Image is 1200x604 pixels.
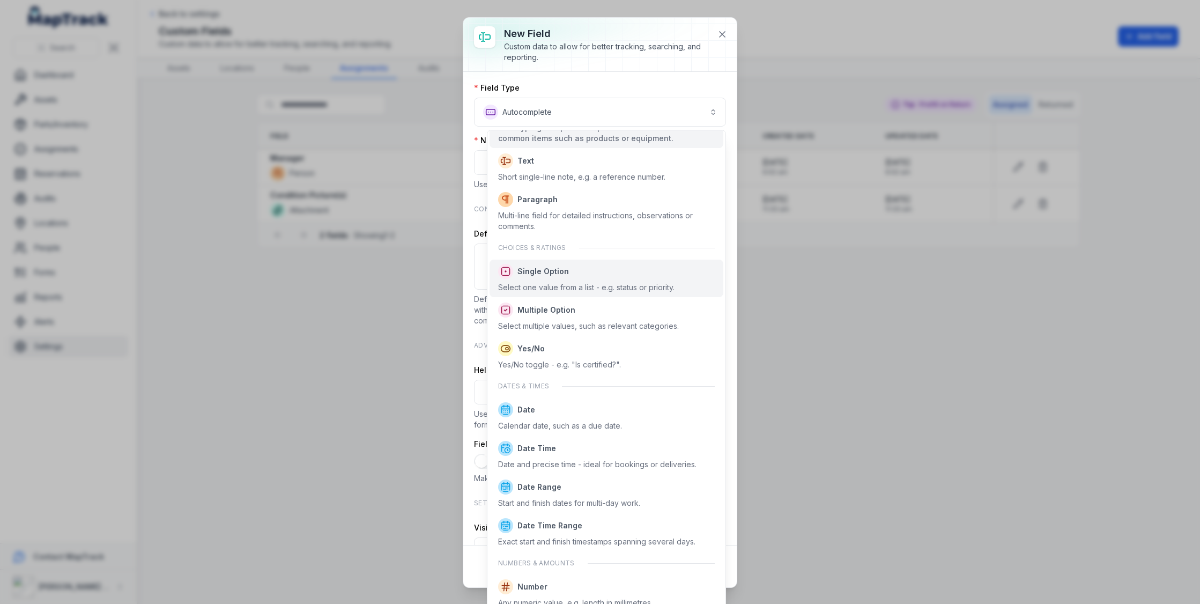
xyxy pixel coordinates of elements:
[498,172,665,182] div: Short single-line note, e.g. a reference number.
[517,343,545,354] span: Yes/No
[490,553,724,574] div: Numbers & amounts
[498,536,695,547] div: Exact start and finish timestamps spanning several days.
[498,122,699,144] div: Start typing and pick from previous entries - ideal for common items such as products or equipment.
[498,459,697,470] div: Date and precise time - ideal for bookings or deliveries.
[517,266,569,277] span: Single Option
[490,375,724,397] div: Dates & times
[498,282,675,293] div: Select one value from a list - e.g. status or priority.
[517,404,535,415] span: Date
[474,98,726,127] button: Autocomplete
[517,156,534,166] span: Text
[498,321,679,332] div: Select multiple values, such as relevant categories.
[498,498,640,509] div: Start and finish dates for multi-day work.
[498,210,715,232] div: Multi-line field for detailed instructions, observations or comments.
[498,359,621,370] div: Yes/No toggle - e.g. "Is certified?".
[517,482,561,492] span: Date Range
[517,520,582,531] span: Date Time Range
[490,237,724,259] div: Choices & ratings
[498,421,622,431] div: Calendar date, such as a due date.
[517,443,556,454] span: Date Time
[517,194,558,205] span: Paragraph
[517,305,575,315] span: Multiple Option
[517,581,547,592] span: Number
